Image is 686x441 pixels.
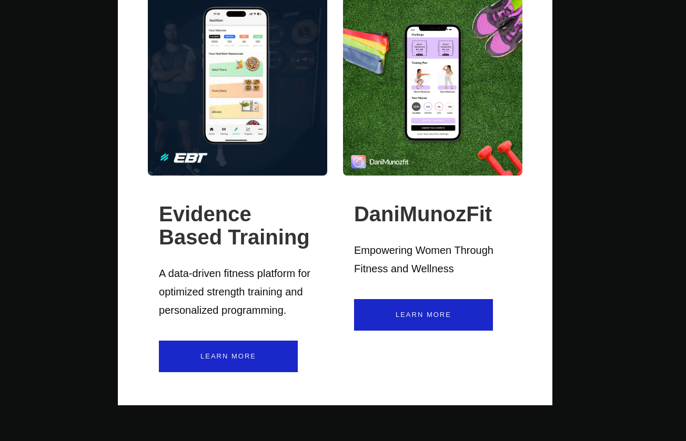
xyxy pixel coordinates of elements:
[354,231,511,278] p: Empowering Women Through Fitness and Wellness
[159,254,316,320] p: A data-driven fitness platform for optimized strength training and personalized programming.
[159,341,298,372] a: Learn More
[354,299,493,331] a: Learn More
[354,192,511,225] h4: DaniMunozFit
[159,192,316,249] h4: Evidence Based Training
